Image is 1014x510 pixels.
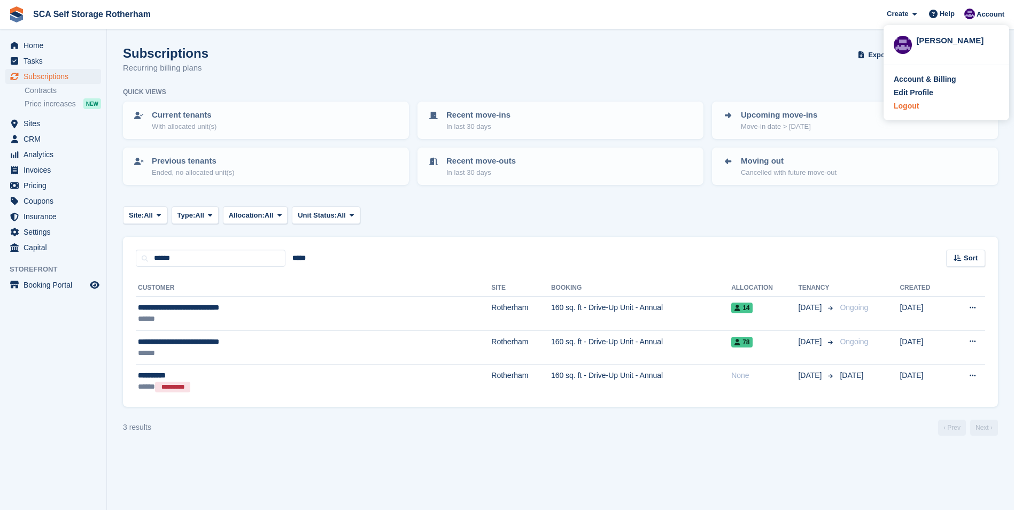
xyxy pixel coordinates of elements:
[970,420,998,436] a: Next
[491,365,551,398] td: Rotherham
[172,206,219,224] button: Type: All
[741,109,817,121] p: Upcoming move-ins
[887,9,908,19] span: Create
[731,280,798,297] th: Allocation
[152,155,235,167] p: Previous tenants
[856,46,903,64] button: Export
[24,116,88,131] span: Sites
[713,149,997,184] a: Moving out Cancelled with future move-out
[798,370,824,381] span: [DATE]
[337,210,346,221] span: All
[83,98,101,109] div: NEW
[731,303,753,313] span: 14
[123,62,208,74] p: Recurring billing plans
[894,87,999,98] a: Edit Profile
[5,194,101,208] a: menu
[24,147,88,162] span: Analytics
[195,210,204,221] span: All
[551,365,731,398] td: 160 sq. ft - Drive-Up Unit - Annual
[152,121,216,132] p: With allocated unit(s)
[894,101,999,112] a: Logout
[964,9,975,19] img: Kelly Neesham
[88,279,101,291] a: Preview store
[25,98,101,110] a: Price increases NEW
[5,209,101,224] a: menu
[894,36,912,54] img: Kelly Neesham
[713,103,997,138] a: Upcoming move-ins Move-in date > [DATE]
[24,163,88,177] span: Invoices
[446,167,516,178] p: In last 30 days
[741,167,837,178] p: Cancelled with future move-out
[123,46,208,60] h1: Subscriptions
[5,132,101,146] a: menu
[24,38,88,53] span: Home
[129,210,144,221] span: Site:
[840,337,868,346] span: Ongoing
[936,420,1000,436] nav: Page
[419,103,702,138] a: Recent move-ins In last 30 days
[24,209,88,224] span: Insurance
[124,149,408,184] a: Previous tenants Ended, no allocated unit(s)
[741,155,837,167] p: Moving out
[298,210,337,221] span: Unit Status:
[24,240,88,255] span: Capital
[177,210,196,221] span: Type:
[24,277,88,292] span: Booking Portal
[5,225,101,239] a: menu
[144,210,153,221] span: All
[123,87,166,97] h6: Quick views
[24,194,88,208] span: Coupons
[900,330,949,365] td: [DATE]
[123,206,167,224] button: Site: All
[894,74,999,85] a: Account & Billing
[29,5,155,23] a: SCA Self Storage Rotherham
[5,53,101,68] a: menu
[136,280,491,297] th: Customer
[123,422,151,433] div: 3 results
[5,147,101,162] a: menu
[10,264,106,275] span: Storefront
[964,253,978,264] span: Sort
[940,9,955,19] span: Help
[894,101,919,112] div: Logout
[419,149,702,184] a: Recent move-outs In last 30 days
[292,206,360,224] button: Unit Status: All
[900,365,949,398] td: [DATE]
[5,178,101,193] a: menu
[551,330,731,365] td: 160 sq. ft - Drive-Up Unit - Annual
[265,210,274,221] span: All
[491,297,551,331] td: Rotherham
[229,210,265,221] span: Allocation:
[5,116,101,131] a: menu
[840,303,868,312] span: Ongoing
[894,87,933,98] div: Edit Profile
[5,240,101,255] a: menu
[5,38,101,53] a: menu
[916,35,999,44] div: [PERSON_NAME]
[24,53,88,68] span: Tasks
[491,280,551,297] th: Site
[446,109,510,121] p: Recent move-ins
[894,74,956,85] div: Account & Billing
[977,9,1004,20] span: Account
[900,280,949,297] th: Created
[551,297,731,331] td: 160 sq. ft - Drive-Up Unit - Annual
[24,225,88,239] span: Settings
[152,109,216,121] p: Current tenants
[124,103,408,138] a: Current tenants With allocated unit(s)
[741,121,817,132] p: Move-in date > [DATE]
[25,86,101,96] a: Contracts
[5,163,101,177] a: menu
[25,99,76,109] span: Price increases
[840,371,863,380] span: [DATE]
[798,336,824,347] span: [DATE]
[731,370,798,381] div: None
[446,155,516,167] p: Recent move-outs
[731,337,753,347] span: 78
[938,420,966,436] a: Previous
[24,132,88,146] span: CRM
[5,69,101,84] a: menu
[446,121,510,132] p: In last 30 days
[551,280,731,297] th: Booking
[24,69,88,84] span: Subscriptions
